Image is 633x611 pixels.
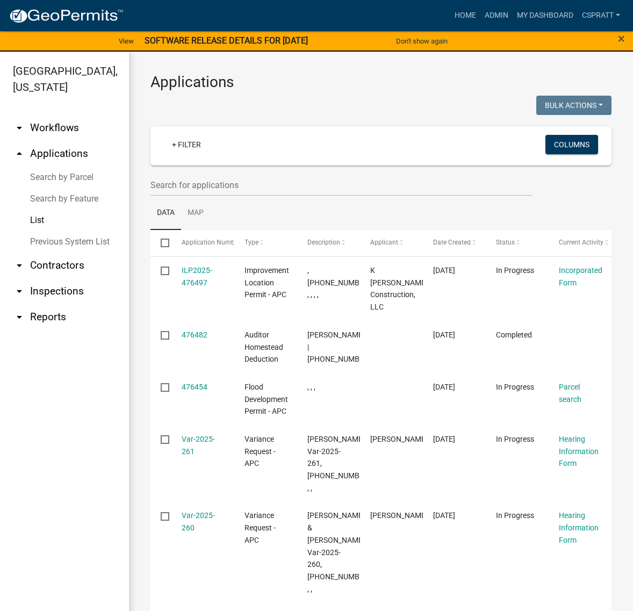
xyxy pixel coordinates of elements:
[496,266,534,275] span: In Progress
[182,511,215,532] a: Var-2025-260
[182,330,207,339] a: 476482
[370,435,428,443] span: Amy Troyer
[307,266,372,299] span: , 006-111-155, , , , ,
[297,230,360,256] datatable-header-cell: Description
[370,266,428,311] span: K Graber Construction, LLC
[559,435,599,468] a: Hearing Information Form
[480,5,513,26] a: Admin
[307,511,379,593] span: Paul & Julie Wait, Var-2025-260, 007-055-066.A, , ,
[496,239,515,246] span: Status
[244,239,258,246] span: Type
[370,511,428,520] span: Amy Troyer
[486,230,549,256] datatable-header-cell: Status
[370,239,398,246] span: Applicant
[559,239,603,246] span: Current Activity
[114,32,138,50] a: View
[244,383,288,416] span: Flood Development Permit - APC
[392,32,452,50] button: Don't show again
[450,5,480,26] a: Home
[244,330,283,364] span: Auditor Homestead Deduction
[578,5,624,26] a: cspratt
[559,266,602,287] a: Incorporated Form
[559,511,599,544] a: Hearing Information Form
[150,73,612,91] h3: Applications
[163,135,210,154] a: + Filter
[244,266,289,299] span: Improvement Location Permit - APC
[496,511,534,520] span: In Progress
[536,96,612,115] button: Bulk Actions
[244,435,276,468] span: Variance Request - APC
[181,196,210,231] a: Map
[618,32,625,45] button: Close
[182,383,207,391] a: 476454
[182,266,212,287] a: ILP2025-476497
[513,5,578,26] a: My Dashboard
[150,174,532,196] input: Search for applications
[496,383,534,391] span: In Progress
[549,230,612,256] datatable-header-cell: Current Activity
[496,435,534,443] span: In Progress
[182,435,215,456] a: Var-2025-261
[234,230,297,256] datatable-header-cell: Type
[13,285,26,298] i: arrow_drop_down
[182,239,240,246] span: Application Number
[433,435,455,443] span: 09/10/2025
[307,239,340,246] span: Description
[433,266,455,275] span: 09/10/2025
[150,196,181,231] a: Data
[307,435,372,492] span: Merle Miller, Var-2025-261, 007-035-058, , ,
[423,230,486,256] datatable-header-cell: Date Created
[433,511,455,520] span: 09/10/2025
[150,230,171,256] datatable-header-cell: Select
[496,330,532,339] span: Completed
[244,511,276,544] span: Variance Request - APC
[145,35,308,46] strong: SOFTWARE RELEASE DETAILS FOR [DATE]
[13,259,26,272] i: arrow_drop_down
[433,239,471,246] span: Date Created
[360,230,423,256] datatable-header-cell: Applicant
[307,330,378,364] span: Rogelio Cervantes | 003-023-077.C
[559,383,581,404] a: Parcel search
[618,31,625,46] span: ×
[13,121,26,134] i: arrow_drop_down
[433,383,455,391] span: 09/10/2025
[13,311,26,324] i: arrow_drop_down
[433,330,455,339] span: 09/10/2025
[545,135,598,154] button: Columns
[307,383,315,391] span: , , ,
[13,147,26,160] i: arrow_drop_up
[171,230,234,256] datatable-header-cell: Application Number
